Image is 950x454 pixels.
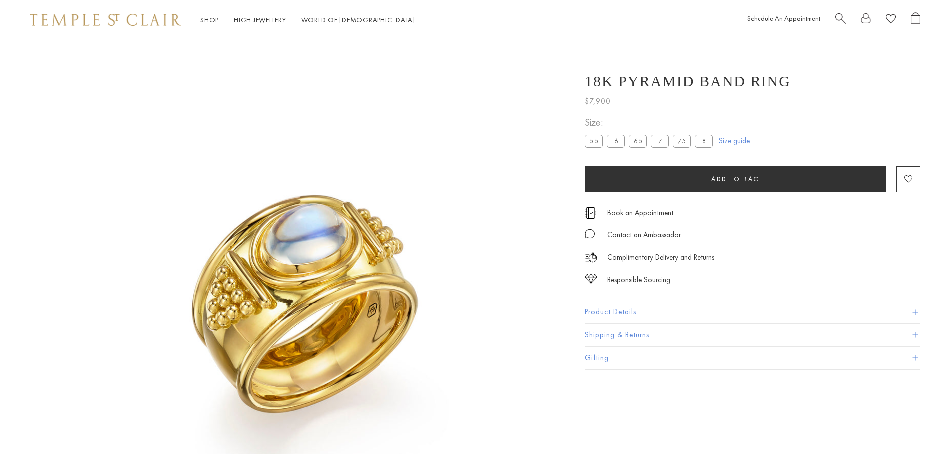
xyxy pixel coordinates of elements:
[747,14,820,23] a: Schedule An Appointment
[585,207,597,219] img: icon_appointment.svg
[585,274,597,284] img: icon_sourcing.svg
[911,12,920,28] a: Open Shopping Bag
[695,135,713,147] label: 8
[585,229,595,239] img: MessageIcon-01_2.svg
[607,274,670,286] div: Responsible Sourcing
[585,114,717,131] span: Size:
[585,73,791,90] h1: 18K Pyramid Band Ring
[585,347,920,369] button: Gifting
[585,135,603,147] label: 5.5
[585,166,886,192] button: Add to bag
[629,135,647,147] label: 6.5
[585,95,611,108] span: $7,900
[607,229,681,241] div: Contact an Ambassador
[585,301,920,323] button: Product Details
[234,15,286,24] a: High JewelleryHigh Jewellery
[607,251,714,264] p: Complimentary Delivery and Returns
[200,15,219,24] a: ShopShop
[835,12,846,28] a: Search
[200,14,415,26] nav: Main navigation
[301,15,415,24] a: World of [DEMOGRAPHIC_DATA]World of [DEMOGRAPHIC_DATA]
[30,14,181,26] img: Temple St. Clair
[711,175,760,183] span: Add to bag
[651,135,669,147] label: 7
[585,324,920,346] button: Shipping & Returns
[585,251,597,264] img: icon_delivery.svg
[673,135,691,147] label: 7.5
[607,135,625,147] label: 6
[607,207,673,218] a: Book an Appointment
[719,136,750,146] a: Size guide
[886,12,896,28] a: View Wishlist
